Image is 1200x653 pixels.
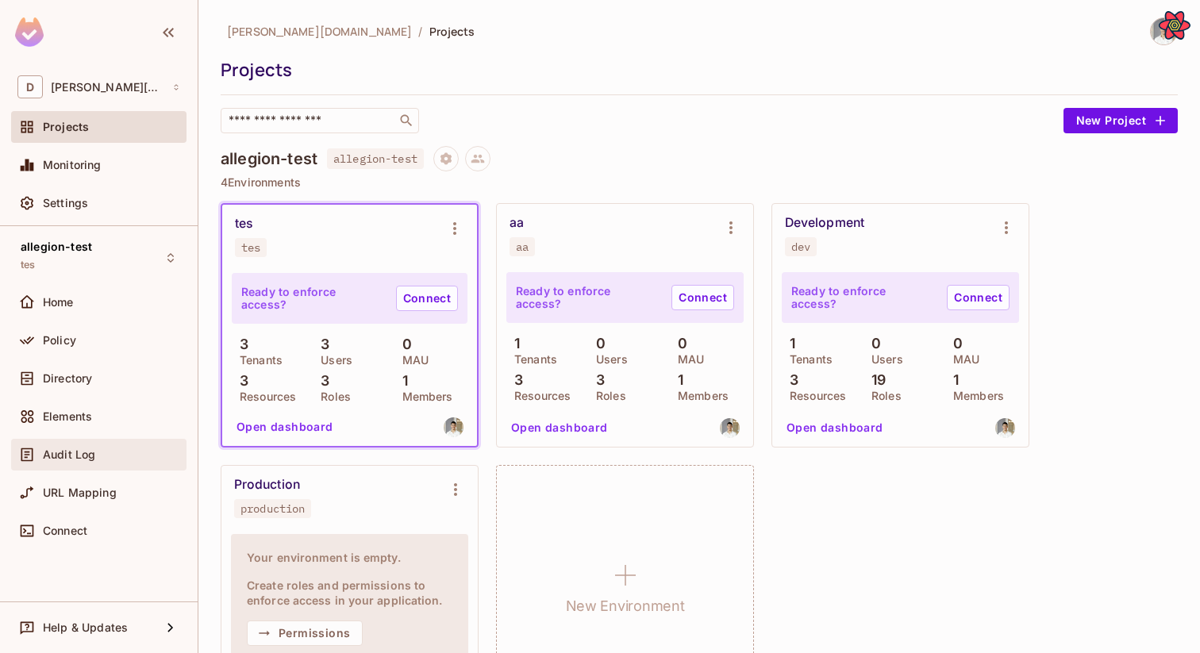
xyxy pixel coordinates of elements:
p: 0 [394,336,412,352]
div: tes [235,216,252,232]
span: [PERSON_NAME][DOMAIN_NAME] [227,24,412,39]
span: Workspace: dan.permit.io [51,81,164,94]
p: 4 Environments [221,176,1178,189]
button: Open dashboard [780,416,890,441]
p: Roles [863,390,902,402]
div: production [240,502,305,515]
p: 0 [863,336,881,351]
div: aa [510,215,524,231]
div: aa [516,240,529,253]
span: allegion-test [21,240,92,253]
button: Open React Query Devtools [1159,10,1190,41]
p: Tenants [782,353,833,366]
span: Directory [43,372,92,385]
p: 3 [232,373,248,389]
p: 3 [232,336,248,352]
span: Projects [43,121,89,133]
p: 1 [782,336,795,351]
h1: New Environment [566,594,685,618]
p: MAU [394,354,429,367]
img: omer@permit.io [720,418,740,438]
button: New Project [1063,108,1178,133]
button: Open dashboard [230,415,340,440]
span: Monitoring [43,159,102,171]
p: 1 [670,372,683,388]
div: Production [234,477,300,493]
p: Users [863,353,903,366]
button: Open dashboard [505,416,614,441]
button: Permissions [247,620,363,646]
p: Members [394,390,453,403]
button: Environment settings [990,212,1022,244]
p: 3 [506,372,523,388]
div: Projects [221,58,1170,82]
p: MAU [670,353,704,366]
span: D [17,75,43,98]
a: Connect [947,285,1010,310]
button: Environment settings [715,212,747,244]
span: Projects [429,24,475,39]
a: Connect [396,286,458,311]
p: 0 [588,336,606,351]
span: URL Mapping [43,486,117,499]
img: Omer Zuarets [1151,18,1177,44]
li: / [418,24,422,39]
p: Ready to enforce access? [791,285,934,310]
p: Tenants [232,354,283,367]
p: 0 [670,336,687,351]
button: Environment settings [439,213,471,244]
h4: Create roles and permissions to enforce access in your application. [247,578,452,608]
h4: Your environment is empty. [247,550,452,565]
p: 3 [588,372,605,388]
p: Members [670,390,729,402]
img: omer@permit.io [995,418,1015,438]
p: Roles [313,390,351,403]
p: MAU [945,353,979,366]
a: Connect [671,285,734,310]
div: Development [785,215,864,231]
p: Resources [782,390,846,402]
p: 3 [313,336,329,352]
div: dev [791,240,810,253]
p: 3 [313,373,329,389]
span: Elements [43,410,92,423]
p: Tenants [506,353,557,366]
p: 19 [863,372,886,388]
span: Help & Updates [43,621,128,634]
p: 0 [945,336,963,351]
span: Home [43,296,74,309]
span: Settings [43,197,88,209]
p: Ready to enforce access? [241,286,383,311]
p: 3 [782,372,798,388]
p: 1 [506,336,520,351]
img: SReyMgAAAABJRU5ErkJggg== [15,17,44,47]
button: Environment settings [440,474,471,505]
p: Members [945,390,1004,402]
p: Resources [232,390,296,403]
div: tes [241,241,260,254]
p: Users [313,354,352,367]
span: Audit Log [43,448,95,461]
span: Project settings [433,154,459,169]
p: Roles [588,390,626,402]
p: Ready to enforce access? [516,285,659,310]
p: 1 [945,372,959,388]
h4: allegion-test [221,149,317,168]
span: Policy [43,334,76,347]
img: omer@permit.io [444,417,463,437]
p: Users [588,353,628,366]
p: Resources [506,390,571,402]
span: tes [21,259,35,271]
span: Connect [43,524,87,537]
span: allegion-test [327,148,424,169]
p: 1 [394,373,408,389]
